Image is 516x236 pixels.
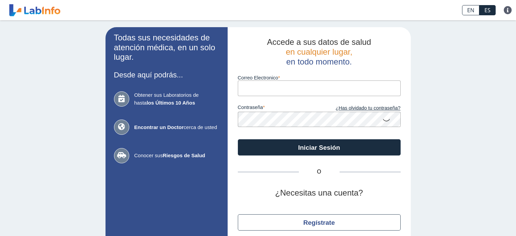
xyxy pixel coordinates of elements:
button: Iniciar Sesión [238,139,401,156]
span: cerca de usted [134,124,219,131]
label: Correo Electronico [238,75,401,80]
span: Accede a sus datos de salud [267,37,371,47]
b: Riesgos de Salud [163,152,205,158]
a: ¿Has olvidado tu contraseña? [319,105,401,112]
button: Regístrate [238,214,401,231]
label: contraseña [238,105,319,112]
b: los Últimos 10 Años [147,100,195,106]
a: ES [479,5,496,15]
h2: ¿Necesitas una cuenta? [238,188,401,198]
span: en cualquier lugar, [286,47,352,56]
b: Encontrar un Doctor [134,124,184,130]
h2: Todas sus necesidades de atención médica, en un solo lugar. [114,33,219,62]
span: en todo momento. [286,57,352,66]
span: O [299,168,340,176]
a: EN [462,5,479,15]
h3: Desde aquí podrás... [114,71,219,79]
span: Conocer sus [134,152,219,160]
span: Obtener sus Laboratorios de hasta [134,91,219,107]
